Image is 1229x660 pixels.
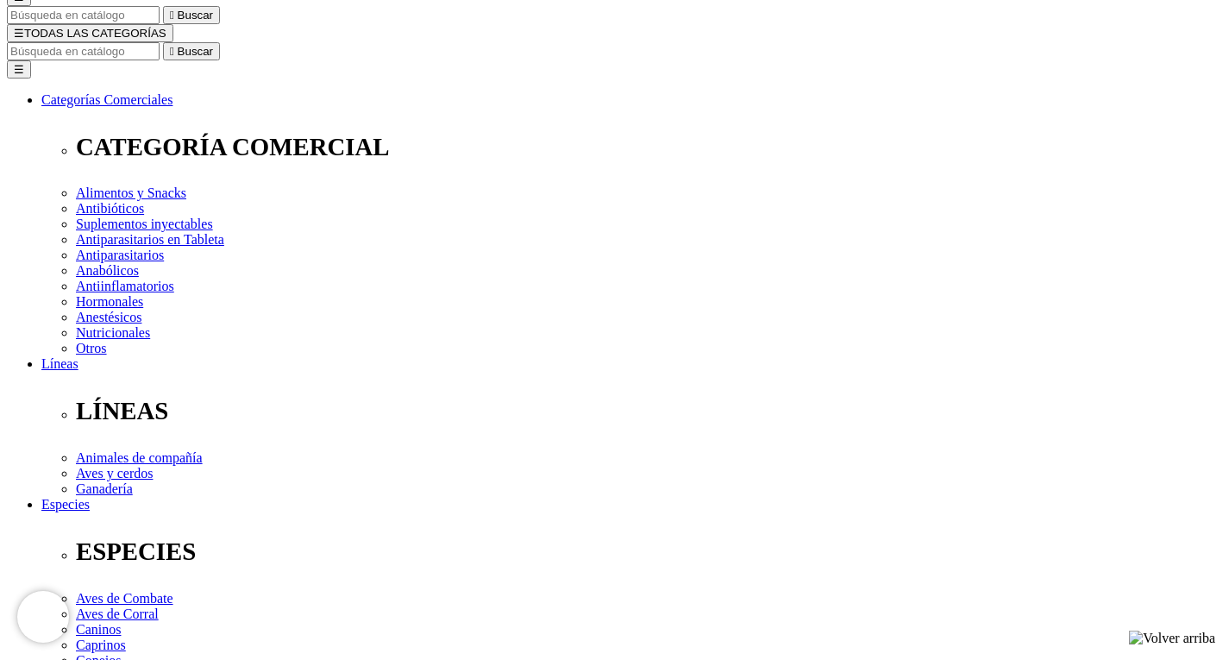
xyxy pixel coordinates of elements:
a: Otros [76,341,107,355]
a: Ganadería [76,481,133,496]
p: CATEGORÍA COMERCIAL [76,133,1222,161]
a: Aves y cerdos [76,466,153,481]
a: Nutricionales [76,325,150,340]
a: Aves de Combate [76,591,173,606]
a: Anestésicos [76,310,141,324]
span: Buscar [178,45,213,58]
i:  [170,45,174,58]
input: Buscar [7,42,160,60]
a: Aves de Corral [76,607,159,621]
a: Antiparasitarios en Tableta [76,232,224,247]
a: Especies [41,497,90,512]
button: ☰TODAS LAS CATEGORÍAS [7,24,173,42]
a: Antiparasitarios [76,248,164,262]
button: ☰ [7,60,31,79]
iframe: Brevo live chat [17,591,69,643]
a: Caninos [76,622,121,637]
a: Animales de compañía [76,450,203,465]
input: Buscar [7,6,160,24]
a: Suplementos inyectables [76,217,213,231]
a: Categorías Comerciales [41,92,172,107]
span: Buscar [178,9,213,22]
a: Caprinos [76,638,126,652]
a: Líneas [41,356,78,371]
i:  [170,9,174,22]
a: Anabólicos [76,263,139,278]
p: LÍNEAS [76,397,1222,425]
button:  Buscar [163,42,220,60]
a: Alimentos y Snacks [76,185,186,200]
p: ESPECIES [76,537,1222,566]
span: ☰ [14,27,24,40]
button:  Buscar [163,6,220,24]
img: Volver arriba [1129,631,1215,646]
a: Hormonales [76,294,143,309]
a: Antiinflamatorios [76,279,174,293]
a: Antibióticos [76,201,144,216]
